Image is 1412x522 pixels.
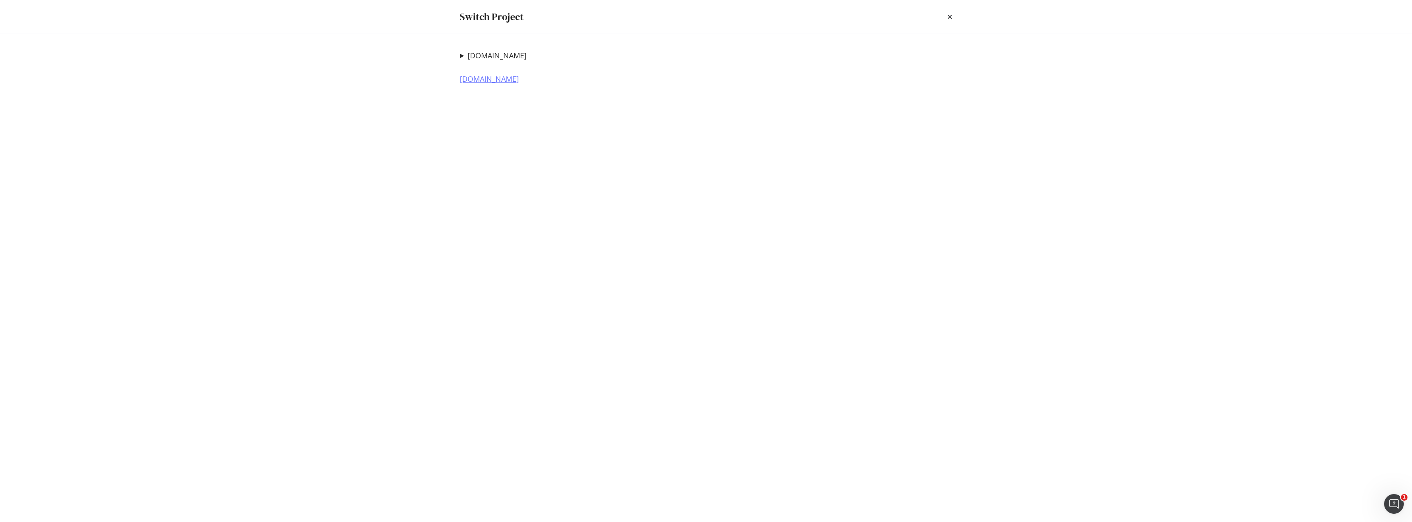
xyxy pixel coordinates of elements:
[460,10,524,24] div: Switch Project
[947,10,952,24] div: times
[460,75,519,83] a: [DOMAIN_NAME]
[460,51,527,61] summary: [DOMAIN_NAME]
[1384,494,1404,514] iframe: Intercom live chat
[1401,494,1407,501] span: 1
[468,51,527,60] a: [DOMAIN_NAME]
